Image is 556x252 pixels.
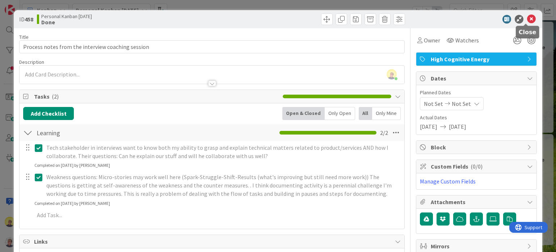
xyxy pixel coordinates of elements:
span: Block [431,143,523,152]
span: Mirrors [431,242,523,251]
input: Add Checklist... [34,126,197,139]
div: Open & Closed [282,107,325,120]
div: Completed on [DATE] by [PERSON_NAME] [34,200,110,207]
a: Manage Custom Fields [420,178,476,185]
span: Watchers [455,36,479,45]
span: Not Set [452,99,471,108]
span: ( 2 ) [52,93,59,100]
span: ( 0/0 ) [471,163,483,170]
b: Done [41,19,92,25]
span: Personal Kanban [DATE] [41,13,92,19]
p: Weakness questions: Micro-stories may work well here (Spark-Struggle-Shift-Results (what's improv... [46,173,399,198]
span: Actual Dates [420,114,533,121]
span: ID [19,15,33,24]
span: Links [34,237,391,246]
span: Planned Dates [420,89,533,96]
div: Completed on [DATE] by [PERSON_NAME] [34,162,110,169]
img: nKUMuoDhFNTCsnC9MIPQkgZgJ2SORMcs.jpeg [387,69,397,79]
span: High Cognitive Energy [431,55,523,63]
span: Not Set [424,99,443,108]
b: 458 [25,16,33,23]
input: type card name here... [19,40,404,53]
span: Dates [431,74,523,83]
span: Owner [424,36,440,45]
span: Description [19,59,44,65]
div: Only Open [325,107,355,120]
span: Custom Fields [431,162,523,171]
div: Only Mine [372,107,401,120]
span: [DATE] [449,122,466,131]
div: All [359,107,372,120]
h5: Close [519,29,536,36]
span: Attachments [431,198,523,206]
p: Tech stakeholder in interviews want to know both my ability to grasp and explain technical matter... [46,144,399,160]
span: Tasks [34,92,279,101]
label: Title [19,34,29,40]
button: Add Checklist [23,107,74,120]
span: [DATE] [420,122,437,131]
span: Support [15,1,33,10]
span: 2 / 2 [380,128,388,137]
